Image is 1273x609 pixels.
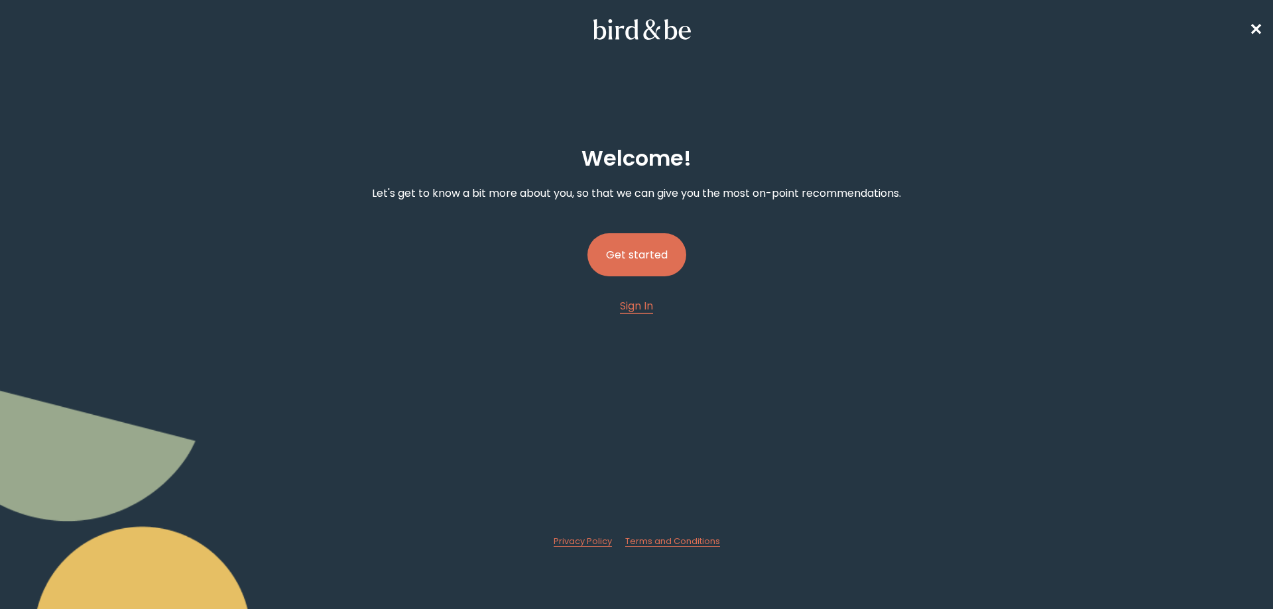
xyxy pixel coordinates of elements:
[554,535,612,547] a: Privacy Policy
[1249,19,1262,40] span: ✕
[620,298,653,314] a: Sign In
[1249,18,1262,41] a: ✕
[587,212,686,298] a: Get started
[372,185,901,201] p: Let's get to know a bit more about you, so that we can give you the most on-point recommendations.
[581,142,692,174] h2: Welcome !
[587,233,686,276] button: Get started
[554,535,612,547] span: Privacy Policy
[625,535,720,547] a: Terms and Conditions
[625,535,720,547] span: Terms and Conditions
[1207,547,1260,596] iframe: Gorgias live chat messenger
